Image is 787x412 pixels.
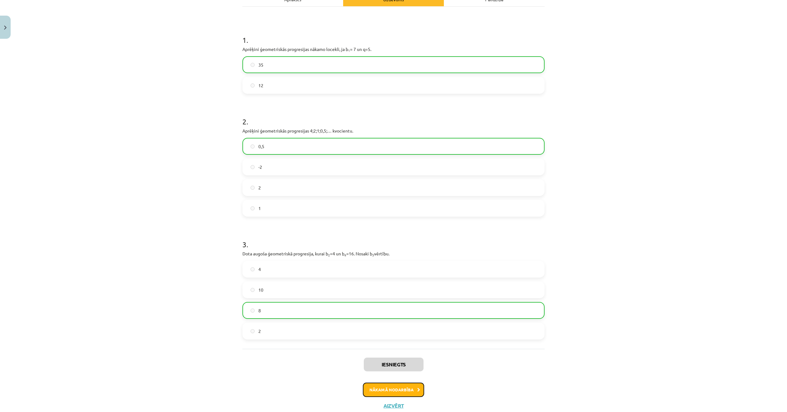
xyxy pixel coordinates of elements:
[258,287,263,293] span: 10
[344,253,346,257] sub: 4
[251,267,255,271] input: 4
[382,403,405,409] button: Aizvērt
[251,63,255,67] input: 35
[251,144,255,148] input: 0,5
[258,164,262,170] span: -2
[258,184,261,191] span: 2
[251,186,255,190] input: 2
[328,253,330,257] sub: 2
[364,358,424,371] button: Iesniegts
[242,128,545,134] p: Aprēķini ģeometriskās progresijas 4;2;1;0,5;… kvocientu.
[348,48,350,53] sub: 1
[4,26,7,30] img: icon-close-lesson-0947bae3869378f0d4975bcd49f059093ad1ed9edebbc8119c70593378902aed.svg
[242,106,545,126] h1: 2 .
[372,253,374,257] sub: 3
[258,143,264,150] span: 0,5
[251,288,255,292] input: 10
[251,83,255,88] input: 12
[258,266,261,273] span: 4
[258,82,263,89] span: 12
[242,250,545,257] p: Dota augoša ģeometriskā progresija, kurai b =4 un b =16. Nosaki b vērtību.
[242,25,545,44] h1: 1 .
[242,229,545,249] h1: 3 .
[251,329,255,333] input: 2
[258,328,261,334] span: 2
[251,309,255,313] input: 8
[258,307,261,314] span: 8
[251,206,255,210] input: 1
[363,383,424,397] button: Nākamā nodarbība
[258,62,263,68] span: 35
[242,46,545,53] p: Aprēķini ģeometriskās progresijas nākamo locekli, ja b = 7 un q=5.
[258,205,261,212] span: 1
[251,165,255,169] input: -2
